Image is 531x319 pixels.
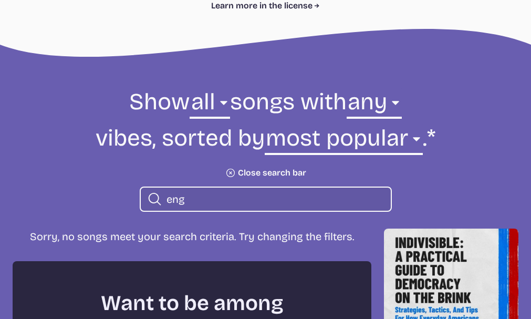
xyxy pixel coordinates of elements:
select: vibe [347,87,402,123]
select: genre [190,87,230,123]
button: Close search bar [225,168,306,178]
input: search [166,192,382,206]
p: Sorry, no songs meet your search criteria. Try changing the filters. [24,229,360,244]
select: sorting [265,123,423,159]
